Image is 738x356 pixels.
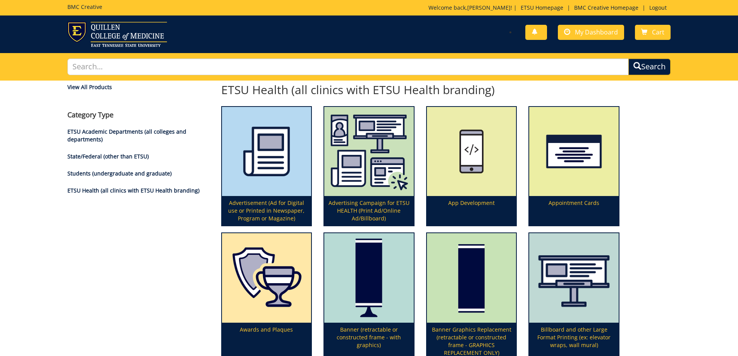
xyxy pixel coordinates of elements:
a: Logout [645,4,671,11]
h4: Category Type [67,111,210,119]
img: printmedia-5fff40aebc8a36.86223841.png [222,107,311,196]
span: Cart [652,28,664,36]
a: ETSU Homepage [517,4,567,11]
p: Advertising Campaign for ETSU HEALTH (Print Ad/Online Ad/Billboard) [324,196,414,225]
input: Search... [67,58,629,75]
img: canvas-5fff48368f7674.25692951.png [529,233,619,323]
img: app%20development%20icon-655684178ce609.47323231.png [427,107,516,196]
a: Cart [635,25,671,40]
a: [PERSON_NAME] [467,4,511,11]
img: plaques-5a7339fccbae09.63825868.png [222,233,311,323]
h2: ETSU Health (all clinics with ETSU Health branding) [221,83,619,96]
p: App Development [427,196,516,225]
img: appointment%20cards-6556843a9f7d00.21763534.png [529,107,619,196]
a: Advertising Campaign for ETSU HEALTH (Print Ad/Online Ad/Billboard) [324,107,414,226]
p: Welcome back, ! | | | [428,4,671,12]
a: State/Federal (other than ETSU) [67,153,149,160]
p: Appointment Cards [529,196,619,225]
img: etsu%20health%20marketing%20campaign%20image-6075f5506d2aa2.29536275.png [324,107,414,196]
a: App Development [427,107,516,226]
img: graphics-only-banner-5949222f1cdc31.93524894.png [427,233,516,323]
a: Advertisement (Ad for Digital use or Printed in Newspaper, Program or Magazine) [222,107,311,226]
a: Students (undergraduate and graduate) [67,170,172,177]
a: ETSU Academic Departments (all colleges and departments) [67,128,186,143]
img: ETSU logo [67,22,167,47]
a: View All Products [67,83,210,91]
span: My Dashboard [575,28,618,36]
button: Search [628,58,671,75]
a: Appointment Cards [529,107,619,226]
a: ETSU Health (all clinics with ETSU Health branding) [67,187,200,194]
h5: BMC Creative [67,4,102,10]
img: retractable-banner-59492b401f5aa8.64163094.png [324,233,414,323]
p: Advertisement (Ad for Digital use or Printed in Newspaper, Program or Magazine) [222,196,311,225]
a: BMC Creative Homepage [570,4,642,11]
a: My Dashboard [558,25,624,40]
